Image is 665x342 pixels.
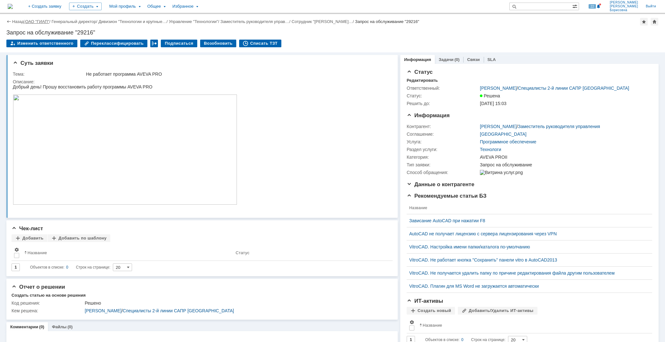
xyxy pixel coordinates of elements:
[85,300,387,306] div: Решено
[6,29,659,36] div: Запрос на обслуживание "29216"
[480,86,517,91] a: [PERSON_NAME]
[480,101,506,106] span: [DATE] 15:03
[409,231,645,236] a: AutoCAD не получает лицензию с сервера лицензирования через VPN
[407,181,474,187] span: Данные о контрагенте
[409,244,645,249] a: VitroCAD. Настройка имени папки/каталога по-умолчанию
[236,250,249,255] div: Статус
[10,324,38,329] a: Комментарии
[355,19,419,24] div: Запрос на обслуживание "29216"
[589,4,596,9] span: 22
[85,308,121,313] a: [PERSON_NAME]
[22,245,233,261] th: Название
[409,284,645,289] a: VitroCAD. Плагин для MS Word не загружается автоматически
[98,19,169,24] div: /
[8,4,13,9] img: logo
[12,19,24,24] a: Назад
[39,324,44,329] div: (0)
[66,263,68,271] div: 0
[610,1,638,4] span: [PERSON_NAME]
[169,19,218,24] a: Управление "Технологии"
[407,101,479,106] div: Решить до:
[407,193,487,199] span: Рекомендуемые статьи БЗ
[518,86,629,91] a: Специалисты 2-й линии САПР [GEOGRAPHIC_DATA]
[404,57,431,62] a: Информация
[8,4,13,9] a: Перейти на домашнюю страницу
[12,293,86,298] div: Создать статью на основе решения
[407,298,443,304] span: ИТ-активы
[52,324,66,329] a: Файлы
[86,72,387,77] div: Не работает программа AVEVA PRO
[423,323,442,328] div: Название
[409,320,414,325] span: Настройки
[480,124,600,129] div: /
[25,19,49,24] a: ОАО "ГИАП"
[150,40,158,47] div: Работа с массовостью
[480,139,536,144] a: Программное обеспечение
[610,4,638,8] span: [PERSON_NAME]
[220,19,292,24] div: /
[572,3,579,9] span: Расширенный поиск
[51,19,98,24] div: /
[480,170,523,175] img: Витрина услуг.png
[169,19,220,24] div: /
[85,308,387,313] div: /
[407,86,479,91] div: Ответственный:
[30,265,64,270] span: Объектов в списке:
[14,247,19,252] span: Настройки
[409,218,645,223] a: Зависание AutoCAD при нажатии F8
[409,270,645,276] a: VitroCAD. Не получается удалить папку по причине редактирования файла другим пользователем
[27,250,47,255] div: Название
[123,308,234,313] a: Специалисты 2-й линии САПР [GEOGRAPHIC_DATA]
[480,155,648,160] div: AVEVA PROII
[13,60,53,66] span: Суть заявки
[454,57,459,62] div: (0)
[407,202,647,214] th: Название
[407,112,450,118] span: Информация
[610,8,638,12] span: Борисовна
[69,3,102,10] div: Создать
[407,155,479,160] div: Категория:
[67,324,73,329] div: (0)
[439,57,453,62] a: Задачи
[407,132,479,137] div: Соглашение:
[407,139,479,144] div: Услуга:
[480,124,517,129] a: [PERSON_NAME]
[480,93,500,98] span: Решена
[12,225,43,232] span: Чек-лист
[467,57,480,62] a: Связи
[407,147,479,152] div: Раздел услуги:
[30,263,110,271] i: Строк на странице:
[24,19,25,24] div: |
[640,18,648,26] div: Добавить в избранное
[292,19,355,24] div: /
[233,245,387,261] th: Статус
[12,308,83,313] div: Кем решена:
[12,300,83,306] div: Код решения:
[12,284,65,290] span: Отчет о решении
[220,19,289,24] a: Заместитель руководителя управ…
[518,124,600,129] a: Заместитель руководителя управления
[425,338,459,342] span: Объектов в списке:
[480,86,629,91] div: /
[292,19,353,24] a: Сотрудник "[PERSON_NAME]…
[480,162,648,167] div: Запрос на обслуживание
[480,147,501,152] a: Технологи
[407,78,438,83] div: Редактировать
[407,69,433,75] span: Статус
[25,19,52,24] div: /
[409,257,645,262] a: VitroCAD. Не работает кнопка "Сохранить" панели vitro в AutoCAD2013
[407,170,479,175] div: Способ обращения:
[407,124,479,129] div: Контрагент:
[488,57,496,62] a: SLA
[417,317,647,333] th: Название
[13,72,85,77] div: Тема:
[480,132,527,137] a: [GEOGRAPHIC_DATA]
[51,19,96,24] a: Генеральный директор
[98,19,167,24] a: Дивизион "Технологии и крупные…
